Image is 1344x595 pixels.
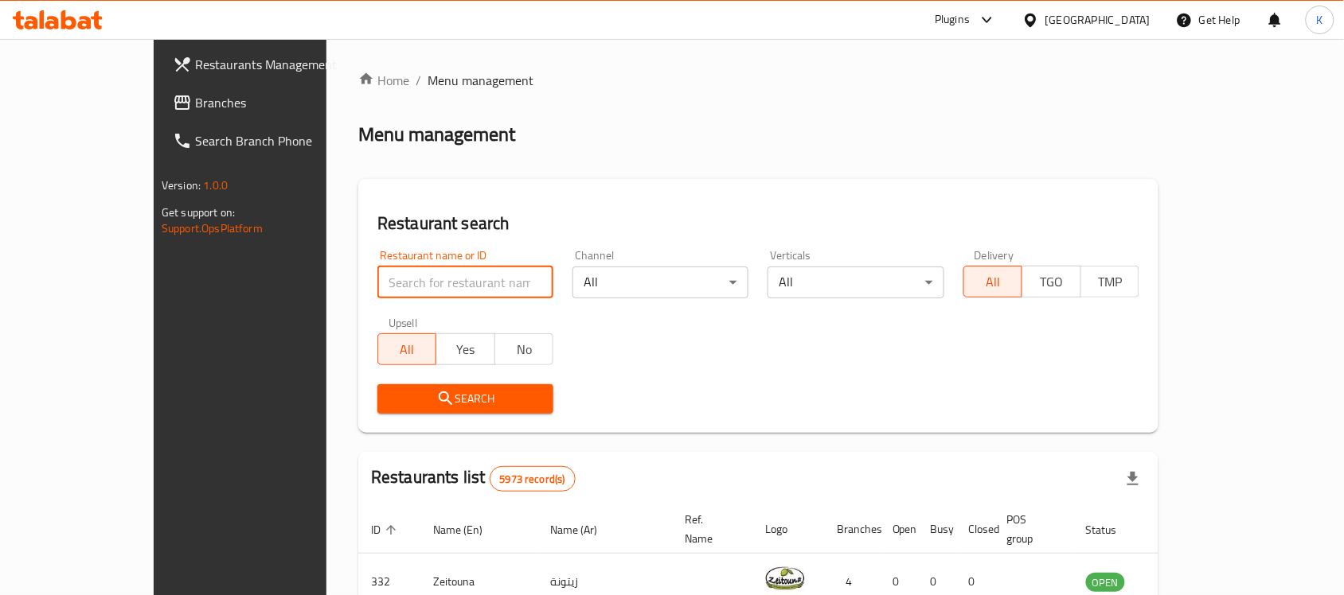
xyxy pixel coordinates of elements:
[436,333,494,365] button: Yes
[377,266,553,298] input: Search for restaurant name or ID..
[203,175,228,196] span: 1.0.0
[1029,270,1074,294] span: TGO
[1045,11,1151,29] div: [GEOGRAPHIC_DATA]
[572,266,748,298] div: All
[160,122,378,160] a: Search Branch Phone
[963,266,1022,297] button: All
[550,520,618,539] span: Name (Ar)
[385,338,430,361] span: All
[162,218,263,239] a: Support.OpsPlatform
[824,505,880,554] th: Branches
[768,266,944,298] div: All
[428,71,533,90] span: Menu management
[1086,520,1138,539] span: Status
[195,93,365,112] span: Branches
[1022,266,1080,297] button: TGO
[377,333,436,365] button: All
[1088,270,1133,294] span: TMP
[371,465,576,492] h2: Restaurants list
[162,175,201,196] span: Version:
[443,338,488,361] span: Yes
[1007,510,1054,548] span: POS group
[377,384,553,414] button: Search
[490,466,576,492] div: Total records count
[416,71,421,90] li: /
[494,333,553,365] button: No
[195,55,365,74] span: Restaurants Management
[390,389,541,409] span: Search
[160,45,378,84] a: Restaurants Management
[371,520,401,539] span: ID
[433,520,503,539] span: Name (En)
[935,10,970,29] div: Plugins
[1086,574,1125,592] span: OPEN
[358,71,409,90] a: Home
[377,212,1139,235] h2: Restaurant search
[975,250,1014,261] label: Delivery
[195,131,365,150] span: Search Branch Phone
[1080,266,1139,297] button: TMP
[1114,460,1152,498] div: Export file
[880,505,918,554] th: Open
[1317,11,1323,29] span: K
[918,505,956,554] th: Busy
[971,270,1016,294] span: All
[752,505,824,554] th: Logo
[502,338,547,361] span: No
[490,472,575,487] span: 5973 record(s)
[685,510,733,548] span: Ref. Name
[389,317,418,329] label: Upsell
[358,122,515,147] h2: Menu management
[160,84,378,122] a: Branches
[358,71,1158,90] nav: breadcrumb
[162,202,235,223] span: Get support on:
[956,505,994,554] th: Closed
[1086,573,1125,592] div: OPEN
